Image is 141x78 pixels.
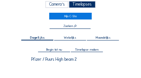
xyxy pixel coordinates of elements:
span: Begin tot nu [46,48,62,51]
span: Timelapse maken [75,48,98,51]
div: Camera's [46,1,68,8]
div: Pfizer / Puurs High beam 2 [31,57,76,61]
div: Timelapses [69,1,95,8]
span: Dagelijks [30,36,45,39]
span: Maandelijks [95,36,110,39]
span: Wekelijks [64,36,76,39]
a: Mijn C-Site [49,13,91,19]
